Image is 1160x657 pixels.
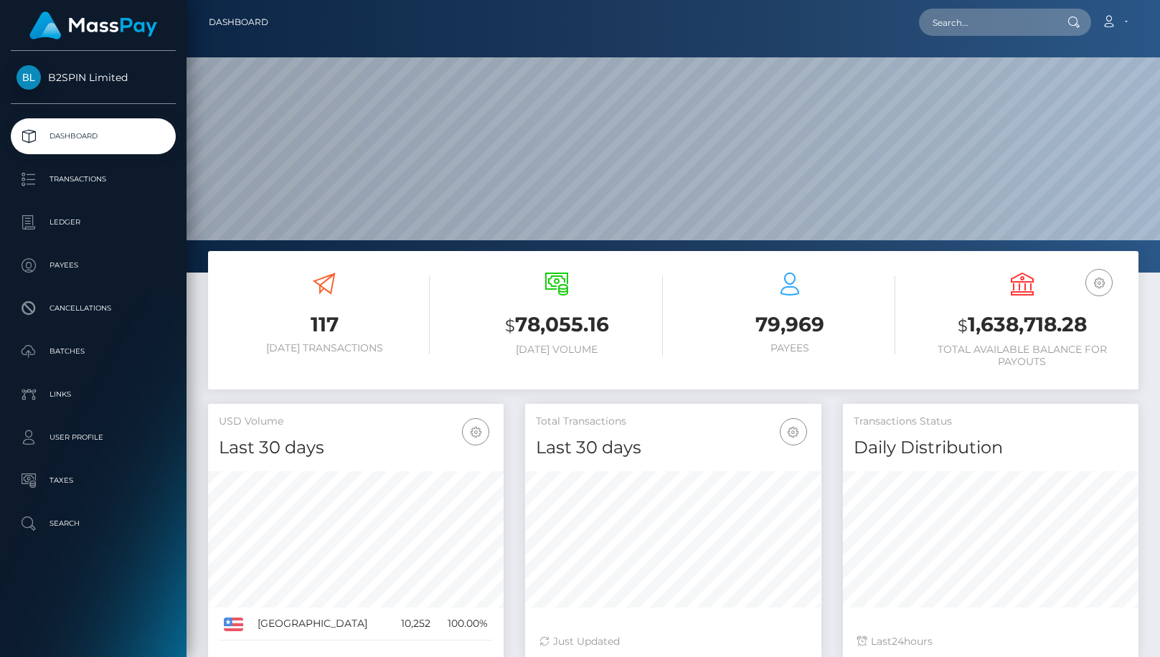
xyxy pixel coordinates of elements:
[16,384,170,405] p: Links
[536,415,810,429] h5: Total Transactions
[209,7,268,37] a: Dashboard
[16,255,170,276] p: Payees
[917,311,1128,340] h3: 1,638,718.28
[11,506,176,542] a: Search
[854,415,1128,429] h5: Transactions Status
[11,204,176,240] a: Ledger
[219,342,430,354] h6: [DATE] Transactions
[958,316,968,336] small: $
[16,298,170,319] p: Cancellations
[505,316,515,336] small: $
[224,618,243,630] img: US.png
[16,212,170,233] p: Ledger
[857,634,1124,649] div: Last hours
[539,634,806,649] div: Just Updated
[684,311,895,339] h3: 79,969
[16,427,170,448] p: User Profile
[16,169,170,190] p: Transactions
[451,311,662,340] h3: 78,055.16
[16,470,170,491] p: Taxes
[917,344,1128,368] h6: Total Available Balance for Payouts
[11,71,176,84] span: B2SPIN Limited
[219,435,493,460] h4: Last 30 days
[435,608,493,641] td: 100.00%
[892,635,904,648] span: 24
[390,608,435,641] td: 10,252
[16,513,170,534] p: Search
[11,334,176,369] a: Batches
[684,342,895,354] h6: Payees
[29,11,157,39] img: MassPay Logo
[16,126,170,147] p: Dashboard
[451,344,662,356] h6: [DATE] Volume
[11,247,176,283] a: Payees
[253,608,390,641] td: [GEOGRAPHIC_DATA]
[11,161,176,197] a: Transactions
[11,377,176,412] a: Links
[219,415,493,429] h5: USD Volume
[16,65,41,90] img: B2SPIN Limited
[11,463,176,498] a: Taxes
[11,118,176,154] a: Dashboard
[16,341,170,362] p: Batches
[11,420,176,455] a: User Profile
[536,435,810,460] h4: Last 30 days
[919,9,1054,36] input: Search...
[219,311,430,339] h3: 117
[11,290,176,326] a: Cancellations
[854,435,1128,460] h4: Daily Distribution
